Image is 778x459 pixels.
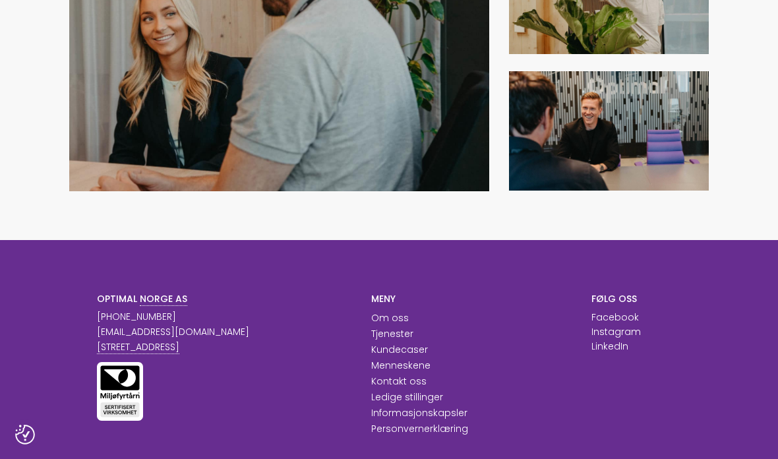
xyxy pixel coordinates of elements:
[591,340,628,353] a: LinkedIn
[15,425,35,444] img: Revisit consent button
[371,406,467,419] a: Informasjonskapsler
[591,311,639,324] a: Facebook
[371,343,428,356] a: Kundecaser
[591,325,641,339] p: Instagram
[97,293,352,305] h6: OPTIMAL
[15,425,35,444] button: Samtykkepreferanser
[371,311,409,324] a: Om oss
[97,362,143,421] img: Miljøfyrtårn sertifisert virksomhet
[371,390,443,404] a: Ledige stillinger
[371,422,468,435] a: Personvernerklæring
[591,293,682,305] h6: FØLG OSS
[371,293,571,305] h6: MENY
[371,359,431,372] a: Menneskene
[97,325,249,338] a: [EMAIL_ADDRESS][DOMAIN_NAME]
[371,327,413,340] a: Tjenester
[591,325,641,338] a: Instagram
[371,375,427,388] a: Kontakt oss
